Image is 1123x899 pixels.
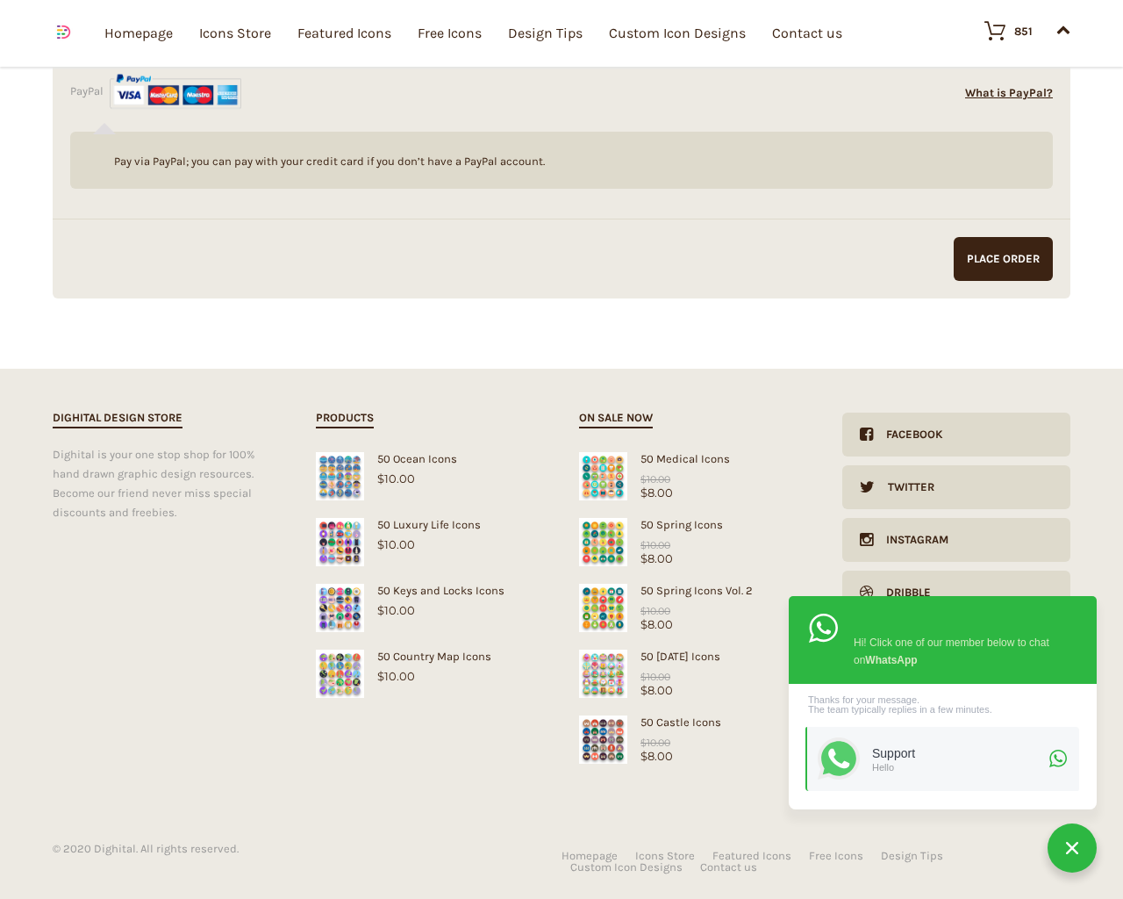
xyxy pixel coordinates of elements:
[635,850,695,861] a: Icons Store
[377,603,384,617] span: $
[579,584,807,597] div: 50 Spring Icons Vol. 2
[579,452,627,500] img: Medical Icons
[53,445,281,522] div: Dighital is your one stop shop for 100% hand drawn graphic design resources. Become our friend ne...
[579,584,627,632] img: Spring Icons
[640,749,673,763] bdi: 8.00
[640,605,647,617] span: $
[316,452,544,465] div: 50 Ocean Icons
[110,68,242,114] img: PayPal acceptance mark
[640,485,647,500] span: $
[939,70,1053,116] a: What is PayPal?
[875,465,934,509] div: Twitter
[579,518,627,566] img: Spring Icons
[881,850,943,861] a: Design Tips
[579,716,627,764] img: Castle Icons
[561,850,618,861] a: Homepage
[873,518,948,562] div: Instagram
[377,537,384,551] span: $
[316,584,544,597] div: 50 Keys and Locks Icons
[640,737,647,749] span: $
[640,473,670,485] bdi: 10.00
[579,452,807,500] a: Medical Icons50 Medical Icons$8.00
[865,654,917,666] strong: WhatsApp
[640,671,670,683] bdi: 10.00
[53,843,561,854] div: © 2020 Dighital. All rights reserved.
[967,20,1033,41] a: 851
[640,749,647,763] span: $
[640,617,647,631] span: $
[842,518,1070,562] a: Instagram
[640,617,673,631] bdi: 8.00
[640,605,670,617] bdi: 10.00
[579,650,627,698] img: Easter Icons
[842,571,1070,615] a: Dribble
[579,408,653,428] h2: On sale now
[873,571,931,615] div: Dribble
[1014,25,1033,37] div: 851
[873,413,943,457] div: Facebook
[316,408,374,428] h2: Products
[570,861,683,873] a: Custom Icon Designs
[377,603,415,617] bdi: 10.00
[579,518,807,531] div: 50 Spring Icons
[316,518,544,551] a: 50 Luxury Life Icons$10.00
[316,452,544,485] a: 50 Ocean Icons$10.00
[640,485,673,500] bdi: 8.00
[640,671,647,683] span: $
[640,683,673,697] bdi: 8.00
[579,518,807,565] a: Spring Icons50 Spring Icons$8.00
[809,850,863,861] a: Free Icons
[640,737,670,749] bdi: 10.00
[640,539,670,551] bdi: 10.00
[70,84,241,97] label: PayPal
[842,465,1070,509] a: Twitter
[640,551,673,565] bdi: 8.00
[579,650,807,697] a: Easter Icons50 [DATE] Icons$8.00
[640,551,647,565] span: $
[316,518,544,531] div: 50 Luxury Life Icons
[377,537,415,551] bdi: 10.00
[872,746,1044,761] div: Support
[640,683,647,697] span: $
[700,861,757,873] a: Contact us
[842,413,1070,457] a: Facebook
[805,727,1079,791] a: SupportHello
[316,584,544,617] a: 50 Keys and Locks Icons$10.00
[316,650,544,683] a: 50 Country Map Icons$10.00
[377,669,415,683] bdi: 10.00
[954,237,1053,281] input: Proceed to PayPal
[579,452,807,465] div: 50 Medical Icons
[579,716,807,729] div: 50 Castle Icons
[854,630,1059,669] div: Hi! Click one of our member below to chat on
[377,471,415,485] bdi: 10.00
[712,850,791,861] a: Featured Icons
[53,408,182,428] h2: Dighital Design Store
[579,716,807,763] a: Castle Icons50 Castle Icons$8.00
[579,584,807,631] a: Spring Icons50 Spring Icons Vol. 2$8.00
[579,650,807,663] div: 50 [DATE] Icons
[316,650,544,663] div: 50 Country Map Icons
[805,695,1079,715] div: Thanks for your message. The team typically replies in a few minutes.
[377,669,384,683] span: $
[640,473,647,485] span: $
[88,152,1035,171] p: Pay via PayPal; you can pay with your credit card if you don’t have a PayPal account.
[377,471,384,485] span: $
[872,760,1044,773] div: Hello
[640,539,647,551] span: $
